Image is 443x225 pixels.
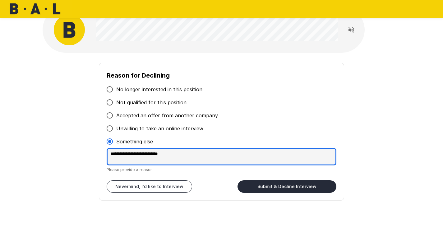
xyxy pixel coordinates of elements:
span: No longer interested in this position [116,86,202,93]
button: Submit & Decline Interview [238,180,336,193]
b: Reason for Declining [107,72,170,79]
p: Please provide a reason [107,166,336,173]
span: Unwilling to take an online interview [116,125,203,132]
img: bal_avatar.png [54,14,85,45]
button: Read questions aloud [345,24,358,36]
span: Not qualified for this position [116,99,187,106]
span: Accepted an offer from another company [116,112,218,119]
button: Nevermind, I'd like to Interview [107,180,192,193]
span: Something else [116,138,153,145]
